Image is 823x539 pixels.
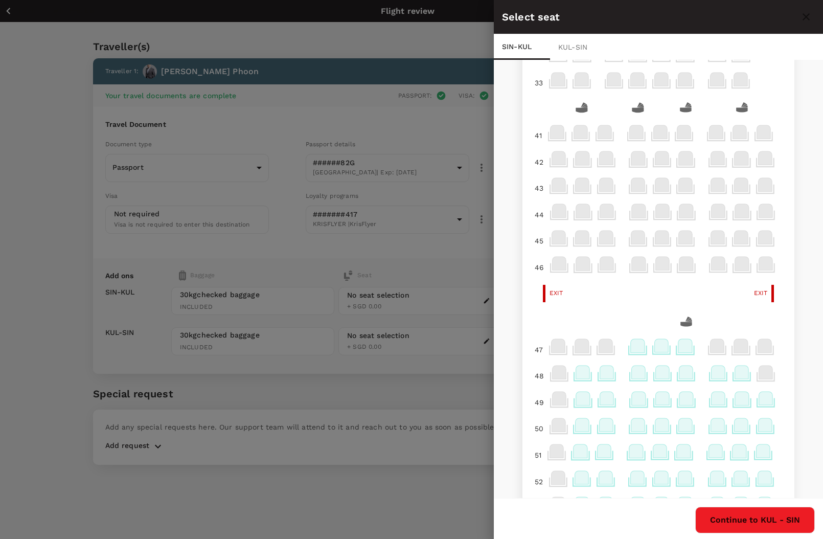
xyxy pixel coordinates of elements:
span: Exit [754,288,768,299]
div: 48 [531,367,548,385]
div: 49 [531,393,548,412]
button: close [797,8,815,26]
div: 50 [531,419,547,438]
div: 44 [531,206,548,224]
div: Select seat [502,9,797,25]
div: 47 [531,314,547,332]
div: SIN - KUL [494,34,550,60]
div: 43 [531,179,547,197]
div: 41 [531,100,546,119]
div: 33 [531,74,547,92]
span: Exit [550,288,563,299]
button: Continue to KUL - SIN [695,507,815,533]
div: 41 [531,126,546,145]
div: 42 [531,153,547,171]
div: 52 [531,473,547,491]
div: 47 [531,341,547,359]
div: 45 [531,232,547,250]
div: 51 [531,446,545,464]
div: KUL - SIN [550,34,606,60]
div: 46 [531,258,548,277]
